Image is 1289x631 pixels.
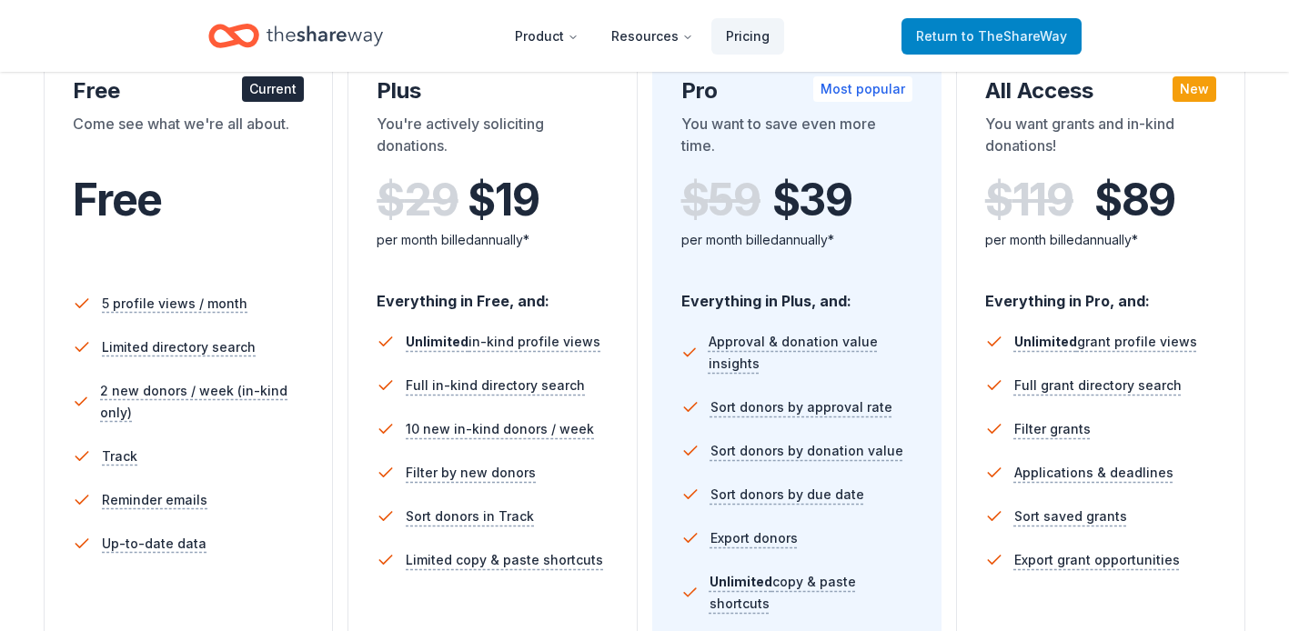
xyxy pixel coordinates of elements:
span: Export grant opportunities [1014,549,1180,571]
a: Pricing [711,18,784,55]
span: grant profile views [1014,334,1197,349]
div: per month billed annually* [681,229,912,251]
div: Most popular [813,76,912,102]
span: Sort donors by approval rate [710,396,892,418]
span: Sort donors by due date [710,484,864,506]
button: Resources [597,18,708,55]
span: Free [73,173,162,226]
span: $ 19 [468,175,539,225]
span: Up-to-date data [102,533,206,555]
div: Current [242,76,304,102]
div: Plus [377,76,608,105]
span: Sort saved grants [1014,506,1127,527]
span: to TheShareWay [962,28,1067,44]
div: You want grants and in-kind donations! [985,113,1216,164]
div: per month billed annually* [985,229,1216,251]
span: 5 profile views / month [102,293,247,315]
span: Limited copy & paste shortcuts [406,549,603,571]
span: Reminder emails [102,489,207,511]
span: Export donors [710,527,798,549]
div: Everything in Plus, and: [681,275,912,313]
span: Unlimited [1014,334,1077,349]
span: Unlimited [406,334,468,349]
span: in-kind profile views [406,334,600,349]
a: Returnto TheShareWay [901,18,1082,55]
span: copy & paste shortcuts [710,574,856,611]
div: All Access [985,76,1216,105]
span: 10 new in-kind donors / week [406,418,594,440]
span: $ 89 [1094,175,1175,225]
div: Everything in Free, and: [377,275,608,313]
div: You're actively soliciting donations. [377,113,608,164]
span: Sort donors in Track [406,506,534,527]
a: Home [208,15,383,57]
span: Full in-kind directory search [406,375,585,396]
span: Approval & donation value insights [709,331,912,375]
span: $ 39 [772,175,852,225]
div: Free [73,76,304,105]
span: Filter by new donors [406,462,536,484]
span: Sort donors by donation value [710,440,903,462]
span: Unlimited [710,574,772,589]
span: Filter grants [1014,418,1091,440]
span: Track [102,446,137,467]
div: per month billed annually* [377,229,608,251]
div: Pro [681,76,912,105]
nav: Main [500,15,784,57]
span: Applications & deadlines [1014,462,1173,484]
div: You want to save even more time. [681,113,912,164]
div: Everything in Pro, and: [985,275,1216,313]
span: Limited directory search [102,336,256,358]
span: Return [916,25,1067,47]
div: New [1173,76,1216,102]
button: Product [500,18,593,55]
span: 2 new donors / week (in-kind only) [100,380,304,424]
span: Full grant directory search [1014,375,1182,396]
div: Come see what we're all about. [73,113,304,164]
